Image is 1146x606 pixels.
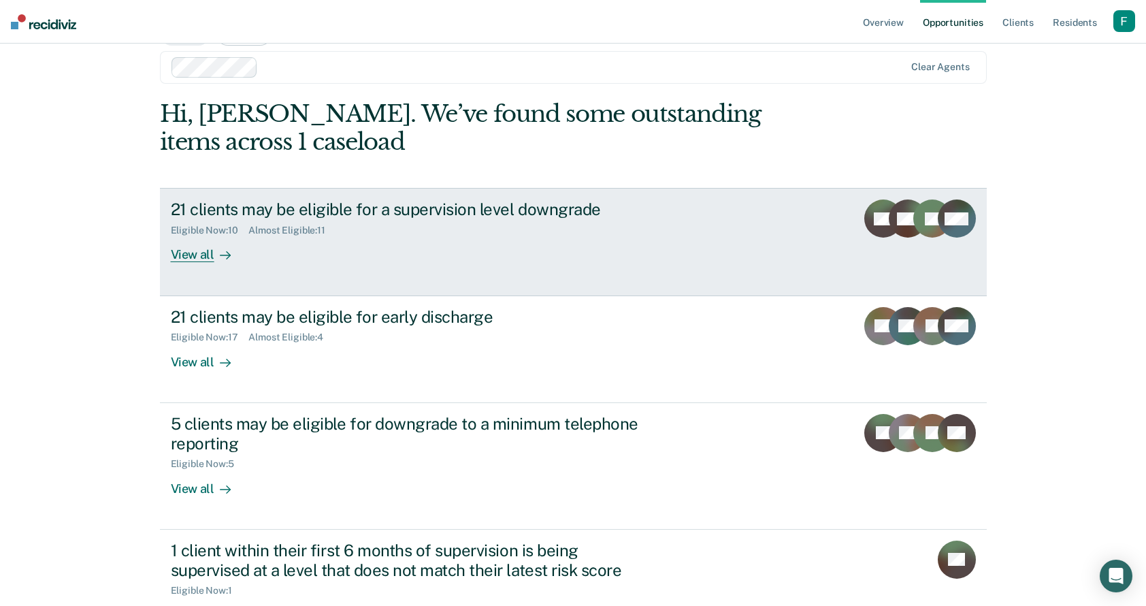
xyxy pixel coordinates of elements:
div: Open Intercom Messenger [1100,560,1132,592]
a: 21 clients may be eligible for a supervision level downgradeEligible Now:10Almost Eligible:11View... [160,188,987,296]
a: 21 clients may be eligible for early dischargeEligible Now:17Almost Eligible:4View all [160,296,987,403]
div: Eligible Now : 10 [171,225,249,236]
div: Eligible Now : 17 [171,332,249,343]
div: 21 clients may be eligible for early discharge [171,307,649,327]
div: 1 client within their first 6 months of supervision is being supervised at a level that does not ... [171,541,649,580]
div: View all [171,236,247,263]
a: 5 clients may be eligible for downgrade to a minimum telephone reportingEligible Now:5View all [160,403,987,530]
div: Hi, [PERSON_NAME]. We’ve found some outstanding items across 1 caseload [160,100,821,156]
div: 21 clients may be eligible for a supervision level downgrade [171,200,649,219]
div: Clear agents [911,61,969,73]
div: View all [171,343,247,370]
div: View all [171,470,247,496]
img: Recidiviz [11,14,76,29]
div: 5 clients may be eligible for downgrade to a minimum telephone reporting [171,414,649,453]
div: Almost Eligible : 4 [248,332,334,343]
div: Eligible Now : 1 [171,585,243,596]
div: Almost Eligible : 11 [248,225,336,236]
div: Eligible Now : 5 [171,458,245,470]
